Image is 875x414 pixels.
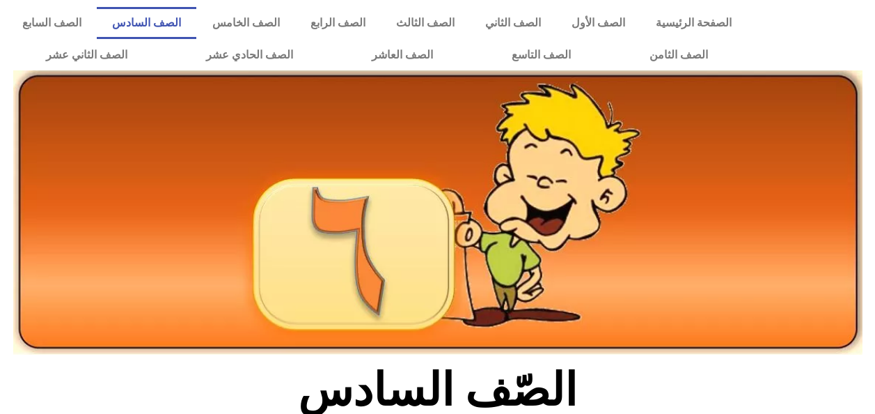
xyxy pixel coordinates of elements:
[640,7,747,39] a: الصفحة الرئيسية
[333,39,473,71] a: الصف العاشر
[167,39,333,71] a: الصف الحادي عشر
[470,7,556,39] a: الصف الثاني
[97,7,196,39] a: الصف السادس
[473,39,610,71] a: الصف التاسع
[7,39,167,71] a: الصف الثاني عشر
[7,7,97,39] a: الصف السابع
[381,7,470,39] a: الصف الثالث
[610,39,748,71] a: الصف الثامن
[196,7,294,39] a: الصف الخامس
[295,7,381,39] a: الصف الرابع
[556,7,640,39] a: الصف الأول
